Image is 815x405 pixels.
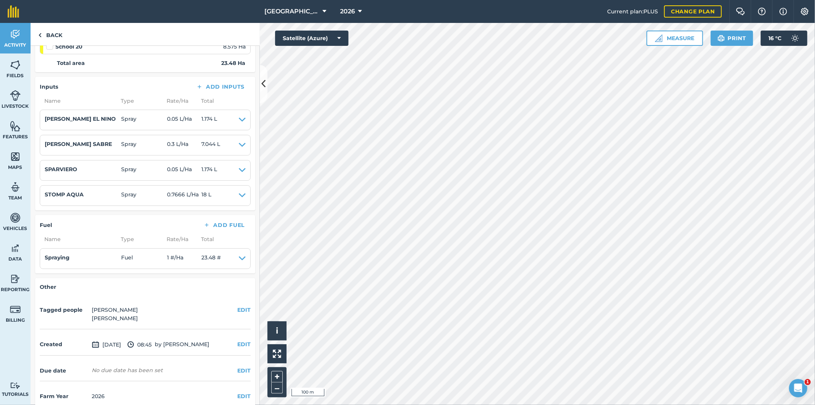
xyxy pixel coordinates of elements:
[92,392,105,400] div: 2026
[197,220,251,230] button: Add Fuel
[162,97,196,105] span: Rate/ Ha
[92,306,138,314] li: [PERSON_NAME]
[800,8,809,15] img: A cog icon
[607,7,658,16] span: Current plan : PLUS
[237,340,251,348] button: EDIT
[275,31,348,46] button: Satellite (Azure)
[45,165,246,176] summary: SPARVIEROSpray0.05 L/Ha1.174 L
[267,321,287,340] button: i
[40,334,251,356] div: by [PERSON_NAME]
[10,29,21,40] img: svg+xml;base64,PD94bWwgdmVyc2lvbj0iMS4wIiBlbmNvZGluZz0idXRmLTgiPz4KPCEtLSBHZW5lcmF0b3I6IEFkb2JlIE...
[10,243,21,254] img: svg+xml;base64,PD94bWwgdmVyc2lvbj0iMS4wIiBlbmNvZGluZz0idXRmLTgiPz4KPCEtLSBHZW5lcmF0b3I6IEFkb2JlIE...
[221,59,245,67] strong: 23.48 Ha
[10,212,21,224] img: svg+xml;base64,PD94bWwgdmVyc2lvbj0iMS4wIiBlbmNvZGluZz0idXRmLTgiPz4KPCEtLSBHZW5lcmF0b3I6IEFkb2JlIE...
[718,34,725,43] img: svg+xml;base64,PHN2ZyB4bWxucz0iaHR0cDovL3d3dy53My5vcmcvMjAwMC9zdmciIHdpZHRoPSIxOSIgaGVpZ2h0PSIyNC...
[45,140,246,151] summary: [PERSON_NAME] SABRESpray0.3 L/Ha7.044 L
[167,140,201,151] span: 0.3 L / Ha
[265,7,320,16] span: [GEOGRAPHIC_DATA]
[40,283,251,291] h4: Other
[55,42,83,51] strong: School 20
[10,304,21,315] img: svg+xml;base64,PD94bWwgdmVyc2lvbj0iMS4wIiBlbmNvZGluZz0idXRmLTgiPz4KPCEtLSBHZW5lcmF0b3I6IEFkb2JlIE...
[8,5,19,18] img: fieldmargin Logo
[237,306,251,314] button: EDIT
[646,31,703,46] button: Measure
[45,190,121,199] h4: STOMP AQUA
[340,7,355,16] span: 2026
[40,366,89,375] h4: Due date
[92,314,138,322] li: [PERSON_NAME]
[31,23,70,45] a: Back
[273,350,281,358] img: Four arrows, one pointing top left, one top right, one bottom right and the last bottom left
[201,165,217,176] span: 1.174 L
[805,379,811,385] span: 1
[45,253,121,262] h4: Spraying
[201,115,217,125] span: 1.174 L
[40,392,89,400] h4: Farm Year
[40,221,52,229] h4: Fuel
[196,235,214,243] span: Total
[655,34,663,42] img: Ruler icon
[10,151,21,162] img: svg+xml;base64,PHN2ZyB4bWxucz0iaHR0cDovL3d3dy53My5vcmcvMjAwMC9zdmciIHdpZHRoPSI1NiIgaGVpZ2h0PSI2MC...
[664,5,722,18] a: Change plan
[789,379,807,397] iframe: Intercom live chat
[196,97,214,105] span: Total
[121,165,167,176] span: Spray
[201,253,221,264] span: 23.48 #
[779,7,787,16] img: svg+xml;base64,PHN2ZyB4bWxucz0iaHR0cDovL3d3dy53My5vcmcvMjAwMC9zdmciIHdpZHRoPSIxNyIgaGVpZ2h0PSIxNy...
[711,31,753,46] button: Print
[10,120,21,132] img: svg+xml;base64,PHN2ZyB4bWxucz0iaHR0cDovL3d3dy53My5vcmcvMjAwMC9zdmciIHdpZHRoPSI1NiIgaGVpZ2h0PSI2MC...
[768,31,781,46] span: 16 ° C
[223,42,246,51] span: 8.575 Ha
[271,382,283,394] button: –
[121,115,167,125] span: Spray
[167,165,201,176] span: 0.05 L / Ha
[40,83,58,91] h4: Inputs
[757,8,766,15] img: A question mark icon
[92,366,163,374] div: No due date has been set
[190,81,251,92] button: Add Inputs
[45,115,121,123] h4: [PERSON_NAME] EL NINO
[121,253,167,264] span: Fuel
[237,392,251,400] button: EDIT
[201,190,211,201] span: 18 L
[10,181,21,193] img: svg+xml;base64,PD94bWwgdmVyc2lvbj0iMS4wIiBlbmNvZGluZz0idXRmLTgiPz4KPCEtLSBHZW5lcmF0b3I6IEFkb2JlIE...
[45,140,121,148] h4: [PERSON_NAME] SABRE
[127,340,134,349] img: svg+xml;base64,PD94bWwgdmVyc2lvbj0iMS4wIiBlbmNvZGluZz0idXRmLTgiPz4KPCEtLSBHZW5lcmF0b3I6IEFkb2JlIE...
[10,382,21,389] img: svg+xml;base64,PD94bWwgdmVyc2lvbj0iMS4wIiBlbmNvZGluZz0idXRmLTgiPz4KPCEtLSBHZW5lcmF0b3I6IEFkb2JlIE...
[45,165,121,173] h4: SPARVIERO
[40,340,89,348] h4: Created
[40,235,116,243] span: Name
[38,31,42,40] img: svg+xml;base64,PHN2ZyB4bWxucz0iaHR0cDovL3d3dy53My5vcmcvMjAwMC9zdmciIHdpZHRoPSI5IiBoZWlnaHQ9IjI0Ii...
[10,59,21,71] img: svg+xml;base64,PHN2ZyB4bWxucz0iaHR0cDovL3d3dy53My5vcmcvMjAwMC9zdmciIHdpZHRoPSI1NiIgaGVpZ2h0PSI2MC...
[127,340,152,349] span: 08:45
[201,140,220,151] span: 7.044 L
[167,115,201,125] span: 0.05 L / Ha
[45,190,246,201] summary: STOMP AQUASpray0.7666 L/Ha18 L
[167,190,201,201] span: 0.7666 L / Ha
[761,31,807,46] button: 16 °C
[92,340,121,349] span: [DATE]
[10,90,21,101] img: svg+xml;base64,PD94bWwgdmVyc2lvbj0iMS4wIiBlbmNvZGluZz0idXRmLTgiPz4KPCEtLSBHZW5lcmF0b3I6IEFkb2JlIE...
[121,140,167,151] span: Spray
[10,273,21,285] img: svg+xml;base64,PD94bWwgdmVyc2lvbj0iMS4wIiBlbmNvZGluZz0idXRmLTgiPz4KPCEtLSBHZW5lcmF0b3I6IEFkb2JlIE...
[92,340,99,349] img: svg+xml;base64,PD94bWwgdmVyc2lvbj0iMS4wIiBlbmNvZGluZz0idXRmLTgiPz4KPCEtLSBHZW5lcmF0b3I6IEFkb2JlIE...
[787,31,803,46] img: svg+xml;base64,PD94bWwgdmVyc2lvbj0iMS4wIiBlbmNvZGluZz0idXRmLTgiPz4KPCEtLSBHZW5lcmF0b3I6IEFkb2JlIE...
[121,190,167,201] span: Spray
[45,253,246,264] summary: SprayingFuel1 #/Ha23.48 #
[45,115,246,125] summary: [PERSON_NAME] EL NINOSpray0.05 L/Ha1.174 L
[40,306,89,314] h4: Tagged people
[162,235,196,243] span: Rate/ Ha
[271,371,283,382] button: +
[57,59,85,67] strong: Total area
[276,326,278,335] span: i
[736,8,745,15] img: Two speech bubbles overlapping with the left bubble in the forefront
[237,366,251,375] button: EDIT
[167,253,201,264] span: 1 # / Ha
[116,97,162,105] span: Type
[40,97,116,105] span: Name
[116,235,162,243] span: Type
